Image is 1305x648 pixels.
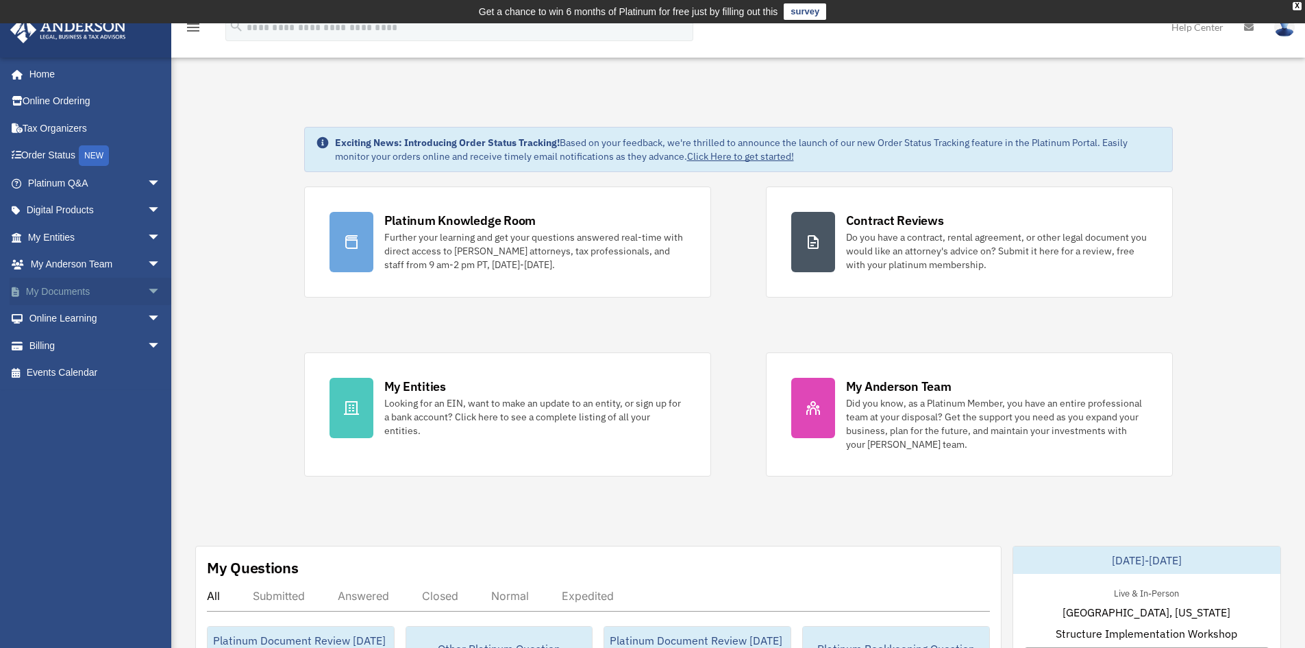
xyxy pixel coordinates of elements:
img: User Pic [1274,17,1295,37]
div: My Entities [384,378,446,395]
span: arrow_drop_down [147,251,175,279]
div: Answered [338,589,389,603]
a: Platinum Q&Aarrow_drop_down [10,169,182,197]
i: search [229,19,244,34]
span: arrow_drop_down [147,305,175,333]
span: arrow_drop_down [147,278,175,306]
div: close [1293,2,1302,10]
div: My Questions [207,557,299,578]
a: menu [185,24,201,36]
div: Get a chance to win 6 months of Platinum for free just by filling out this [479,3,778,20]
div: Closed [422,589,458,603]
a: Tax Organizers [10,115,182,142]
div: Normal [491,589,529,603]
div: All [207,589,220,603]
div: Did you know, as a Platinum Member, you have an entire professional team at your disposal? Get th... [846,396,1147,451]
a: Platinum Knowledge Room Further your learning and get your questions answered real-time with dire... [304,187,711,298]
a: Click Here to get started! [687,150,794,163]
div: My Anderson Team [846,378,952,395]
span: Structure Implementation Workshop [1056,625,1237,642]
a: Order StatusNEW [10,142,182,170]
div: Contract Reviews [846,212,944,229]
span: arrow_drop_down [147,224,175,252]
div: Further your learning and get your questions answered real-time with direct access to [PERSON_NAM... [384,230,686,272]
a: Billingarrow_drop_down [10,332,182,359]
div: NEW [79,145,109,166]
i: menu [185,19,201,36]
a: My Entitiesarrow_drop_down [10,224,182,251]
a: Digital Productsarrow_drop_down [10,197,182,224]
a: Online Learningarrow_drop_down [10,305,182,333]
a: Online Ordering [10,88,182,115]
a: Home [10,60,175,88]
a: My Anderson Teamarrow_drop_down [10,251,182,278]
span: arrow_drop_down [147,169,175,197]
a: Contract Reviews Do you have a contract, rental agreement, or other legal document you would like... [766,187,1173,298]
div: Based on your feedback, we're thrilled to announce the launch of our new Order Status Tracking fe... [335,136,1161,163]
div: Expedited [562,589,614,603]
a: My Entities Looking for an EIN, want to make an update to an entity, or sign up for a bank accoun... [304,352,711,477]
img: Anderson Advisors Platinum Portal [6,16,130,43]
span: arrow_drop_down [147,332,175,360]
div: Looking for an EIN, want to make an update to an entity, or sign up for a bank account? Click her... [384,396,686,437]
a: Events Calendar [10,359,182,387]
span: arrow_drop_down [147,197,175,225]
a: survey [784,3,826,20]
a: My Documentsarrow_drop_down [10,278,182,305]
a: My Anderson Team Did you know, as a Platinum Member, you have an entire professional team at your... [766,352,1173,477]
div: Do you have a contract, rental agreement, or other legal document you would like an attorney's ad... [846,230,1147,272]
div: Live & In-Person [1103,585,1190,599]
span: [GEOGRAPHIC_DATA], [US_STATE] [1062,604,1230,621]
strong: Exciting News: Introducing Order Status Tracking! [335,136,560,149]
div: Platinum Knowledge Room [384,212,536,229]
div: [DATE]-[DATE] [1013,547,1280,574]
div: Submitted [253,589,305,603]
